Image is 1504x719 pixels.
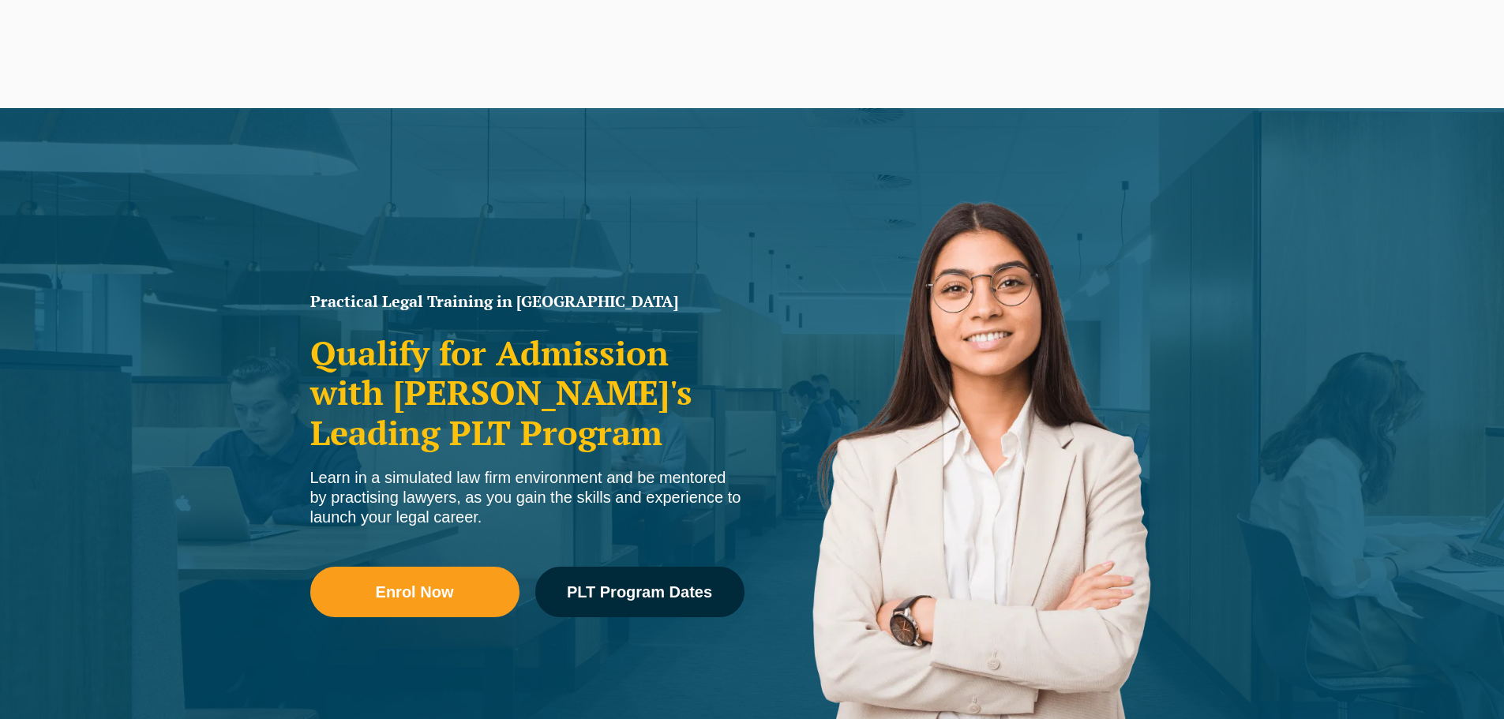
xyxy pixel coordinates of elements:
[376,584,454,600] span: Enrol Now
[310,468,744,527] div: Learn in a simulated law firm environment and be mentored by practising lawyers, as you gain the ...
[310,567,519,617] a: Enrol Now
[310,333,744,452] h2: Qualify for Admission with [PERSON_NAME]'s Leading PLT Program
[567,584,712,600] span: PLT Program Dates
[535,567,744,617] a: PLT Program Dates
[310,294,744,309] h1: Practical Legal Training in [GEOGRAPHIC_DATA]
